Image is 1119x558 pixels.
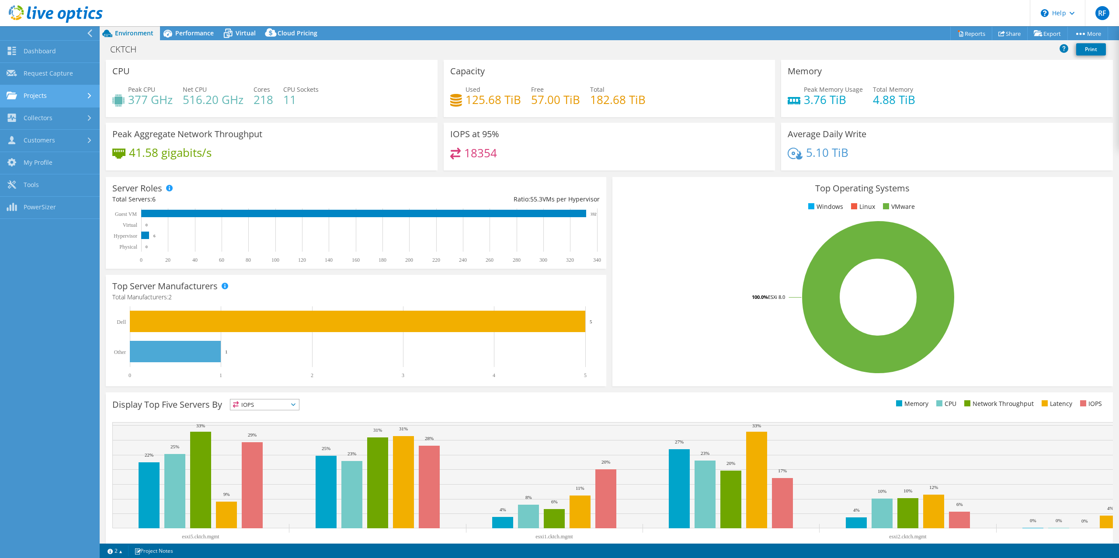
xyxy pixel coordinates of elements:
[146,245,148,249] text: 0
[752,423,761,428] text: 33%
[352,257,360,263] text: 160
[566,257,574,263] text: 320
[1027,27,1068,40] a: Export
[1078,399,1102,409] li: IOPS
[929,485,938,490] text: 12%
[145,452,153,457] text: 22%
[432,257,440,263] text: 220
[701,451,709,456] text: 23%
[129,148,212,157] h4: 41.58 gigabits/s
[359,543,396,549] text: esxi4.cktch.mgmt
[405,257,413,263] text: 200
[956,502,963,507] text: 6%
[1081,518,1088,523] text: 0%
[283,85,319,94] span: CPU Sockets
[254,85,270,94] span: Cores
[183,95,243,104] h4: 516.20 GHz
[712,543,750,549] text: esxi3.cktch.mgmt
[962,399,1034,409] li: Network Throughput
[466,95,521,104] h4: 125.68 TiB
[219,257,224,263] text: 60
[1030,518,1036,523] text: 0%
[539,257,547,263] text: 300
[183,85,207,94] span: Net CPU
[590,95,646,104] h4: 182.68 TiB
[788,129,866,139] h3: Average Daily Write
[223,492,230,497] text: 9%
[129,372,131,378] text: 0
[576,485,584,491] text: 11%
[283,95,319,104] h4: 11
[551,499,558,504] text: 6%
[804,85,863,94] span: Peak Memory Usage
[466,85,480,94] span: Used
[119,244,137,250] text: Physical
[112,194,356,204] div: Total Servers:
[1039,399,1072,409] li: Latency
[325,257,333,263] text: 140
[904,488,912,493] text: 10%
[192,257,198,263] text: 40
[675,439,684,444] text: 27%
[806,202,843,211] li: Windows
[146,223,148,227] text: 0
[115,29,153,37] span: Environment
[1078,543,1090,549] text: Other
[619,184,1106,193] h3: Top Operating Systems
[788,66,822,76] h3: Memory
[112,129,262,139] h3: Peak Aggregate Network Throughput
[298,257,306,263] text: 120
[531,95,580,104] h4: 57.00 TiB
[117,319,126,325] text: Dell
[311,372,313,378] text: 2
[182,534,219,540] text: esxi5.cktch.mgmt
[535,534,573,540] text: esxi1.cktch.mgmt
[399,426,408,431] text: 31%
[348,451,356,456] text: 23%
[322,446,330,451] text: 25%
[271,257,279,263] text: 100
[254,95,273,104] h4: 218
[450,129,499,139] h3: IOPS at 95%
[236,29,256,37] span: Virtual
[128,85,155,94] span: Peak CPU
[878,489,886,494] text: 10%
[402,372,404,378] text: 3
[114,233,137,239] text: Hypervisor
[168,293,172,301] span: 2
[225,349,228,354] text: 1
[123,222,138,228] text: Virtual
[106,45,150,54] h1: CKTCH
[590,319,592,324] text: 5
[513,257,521,263] text: 280
[493,372,495,378] text: 4
[152,195,156,203] span: 6
[992,27,1028,40] a: Share
[806,148,848,157] h4: 5.10 TiB
[356,194,599,204] div: Ratio: VMs per Hypervisor
[175,29,214,37] span: Performance
[153,234,156,238] text: 6
[950,27,992,40] a: Reports
[873,85,913,94] span: Total Memory
[1056,518,1062,523] text: 0%
[115,211,137,217] text: Guest VM
[112,281,218,291] h3: Top Server Manufacturers
[373,427,382,433] text: 31%
[278,29,317,37] span: Cloud Pricing
[246,257,251,263] text: 80
[804,95,863,104] h4: 3.76 TiB
[1076,43,1106,55] a: Print
[230,399,299,410] span: IOPS
[140,257,142,263] text: 0
[530,195,542,203] span: 55.3
[219,372,222,378] text: 1
[464,148,497,158] h4: 18354
[170,444,179,449] text: 25%
[112,292,600,302] h4: Total Manufacturers:
[873,95,915,104] h4: 4.88 TiB
[114,349,126,355] text: Other
[590,85,605,94] span: Total
[486,257,493,263] text: 260
[849,202,875,211] li: Linux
